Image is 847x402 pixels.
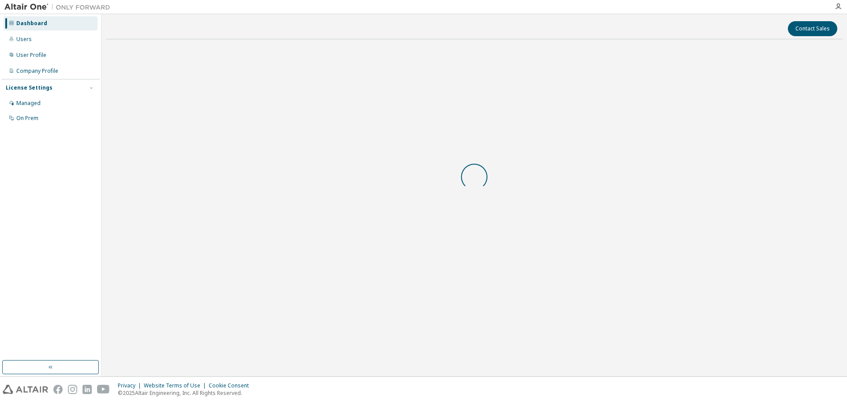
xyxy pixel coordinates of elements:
div: Website Terms of Use [144,382,209,389]
div: Company Profile [16,68,58,75]
div: User Profile [16,52,46,59]
div: On Prem [16,115,38,122]
img: instagram.svg [68,385,77,394]
div: Cookie Consent [209,382,254,389]
div: Privacy [118,382,144,389]
div: Dashboard [16,20,47,27]
img: facebook.svg [53,385,63,394]
img: altair_logo.svg [3,385,48,394]
div: License Settings [6,84,52,91]
img: youtube.svg [97,385,110,394]
div: Users [16,36,32,43]
div: Managed [16,100,41,107]
button: Contact Sales [788,21,837,36]
img: Altair One [4,3,115,11]
img: linkedin.svg [82,385,92,394]
p: © 2025 Altair Engineering, Inc. All Rights Reserved. [118,389,254,397]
